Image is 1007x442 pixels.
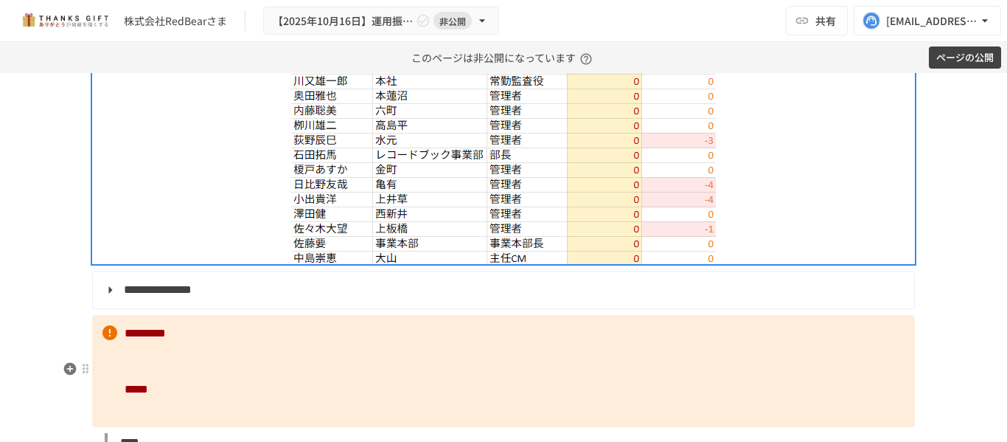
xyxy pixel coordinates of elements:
button: 【2025年10月16日】運用振り返りミーティング非公開 [263,7,499,35]
img: mMP1OxWUAhQbsRWCurg7vIHe5HqDpP7qZo7fRoNLXQh [18,9,112,32]
span: 非公開 [433,13,472,29]
button: [EMAIL_ADDRESS][DOMAIN_NAME] [854,6,1001,35]
div: 株式会社RedBearさま [124,13,227,29]
p: このページは非公開になっています [411,42,596,73]
div: [EMAIL_ADDRESS][DOMAIN_NAME] [886,12,978,30]
button: ページの公開 [929,46,1001,69]
button: 共有 [786,6,848,35]
span: 共有 [815,13,836,29]
span: 【2025年10月16日】運用振り返りミーティング [273,12,413,30]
